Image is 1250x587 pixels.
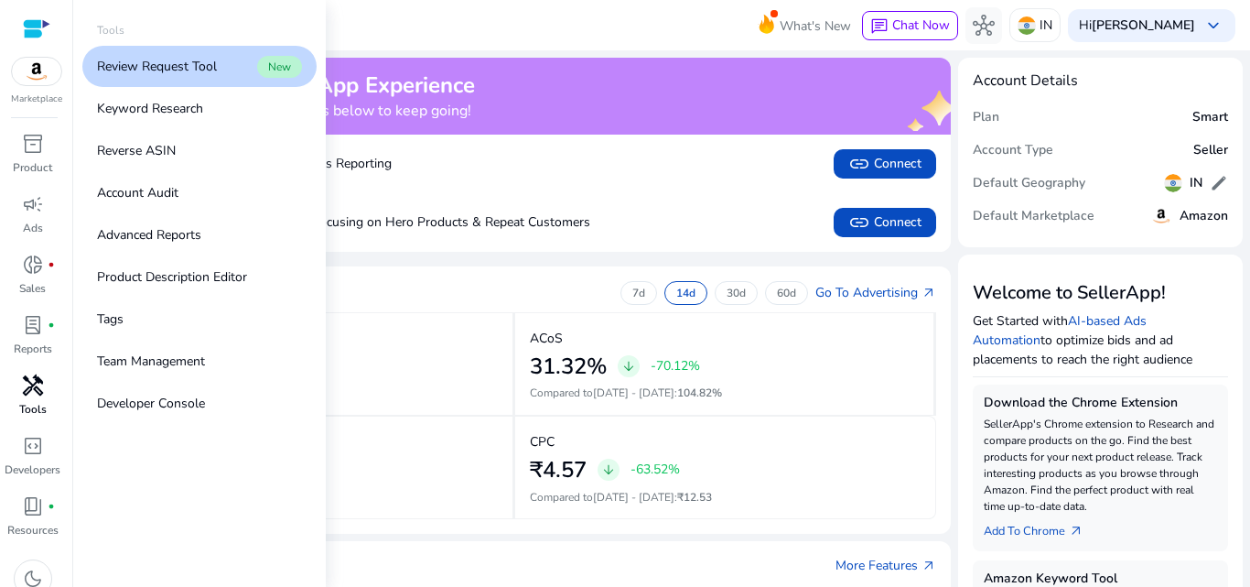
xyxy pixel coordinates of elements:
p: Keyword Research [97,99,203,118]
span: arrow_downward [601,462,616,477]
span: chat [870,17,889,36]
p: Tools [97,22,124,38]
p: Sales [19,280,46,297]
p: Resources [7,522,59,538]
h2: ₹4.57 [530,457,587,484]
p: Developer Console [97,394,205,413]
span: arrow_outward [921,286,936,300]
span: donut_small [22,254,44,276]
p: Product [13,159,52,176]
p: Compared to : [530,489,920,505]
h5: Default Marketplace [973,209,1094,224]
span: Connect [848,153,921,175]
button: chatChat Now [862,11,958,40]
p: Developers [5,462,60,478]
h5: Plan [973,110,999,125]
span: ₹12.53 [677,490,712,505]
p: Compared to : [530,385,918,401]
p: Reports [14,341,52,357]
button: hub [965,7,1002,44]
p: -70.12% [651,360,700,373]
span: What's New [780,10,851,42]
h5: Amazon Keyword Tool [984,571,1218,587]
img: in.svg [1018,16,1036,35]
span: code_blocks [22,435,44,457]
h5: Default Geography [973,176,1085,191]
span: hub [973,15,995,37]
span: lab_profile [22,314,44,336]
h2: 31.32% [530,353,607,380]
p: Reverse ASIN [97,141,176,160]
span: arrow_downward [621,359,636,374]
h5: IN [1190,176,1202,191]
p: CPC [530,432,555,451]
p: Tags [97,310,124,329]
span: link [848,153,870,175]
span: handyman [22,375,44,397]
p: SellerApp's Chrome extension to Research and compare products on the go. Find the best products f... [984,416,1218,515]
p: Team Management [97,352,205,371]
span: campaign [22,193,44,215]
h5: Seller [1193,143,1228,158]
p: IN [1040,9,1052,41]
span: arrow_outward [921,559,936,573]
a: AI-based Ads Automation [973,312,1147,349]
a: More Featuresarrow_outward [835,556,936,575]
img: amazon.svg [1150,205,1172,227]
h3: Welcome to SellerApp! [973,282,1229,304]
h5: Account Type [973,143,1053,158]
p: Product Description Editor [97,267,247,287]
span: fiber_manual_record [48,261,55,268]
h5: Smart [1192,110,1228,125]
b: [PERSON_NAME] [1092,16,1195,34]
span: book_4 [22,495,44,517]
button: linkConnect [834,149,936,179]
h5: Amazon [1180,209,1228,224]
span: 104.82% [677,386,722,400]
a: Add To Chrome [984,515,1098,540]
span: [DATE] - [DATE] [593,490,674,505]
p: Review Request Tool [97,57,217,76]
button: linkConnect [834,208,936,237]
h4: Account Details [973,72,1229,90]
p: Boost Sales by Focusing on Hero Products & Repeat Customers [128,212,590,232]
span: Connect [848,212,921,234]
span: edit [1210,174,1228,192]
p: Tools [19,401,47,418]
p: Advanced Reports [97,225,201,245]
span: fiber_manual_record [48,321,55,329]
p: Ads [23,220,43,236]
p: Marketplace [11,92,62,106]
p: 30d [727,286,746,300]
a: Go To Advertisingarrow_outward [815,283,936,302]
p: Get Started with to optimize bids and ad placements to reach the right audience [973,311,1229,369]
img: in.svg [1164,174,1182,192]
span: keyboard_arrow_down [1202,15,1224,37]
p: ACoS [530,329,563,348]
p: 14d [676,286,695,300]
p: Account Audit [97,183,178,202]
p: 60d [777,286,796,300]
span: arrow_outward [1069,524,1083,538]
h5: Download the Chrome Extension [984,396,1218,411]
span: fiber_manual_record [48,503,55,510]
span: [DATE] - [DATE] [593,386,674,400]
span: link [848,212,870,234]
span: inventory_2 [22,133,44,155]
span: Chat Now [892,16,950,34]
p: 7d [632,286,645,300]
p: Hi [1079,19,1195,32]
p: -63.52% [630,463,680,476]
span: New [257,56,302,78]
img: amazon.svg [12,58,61,85]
